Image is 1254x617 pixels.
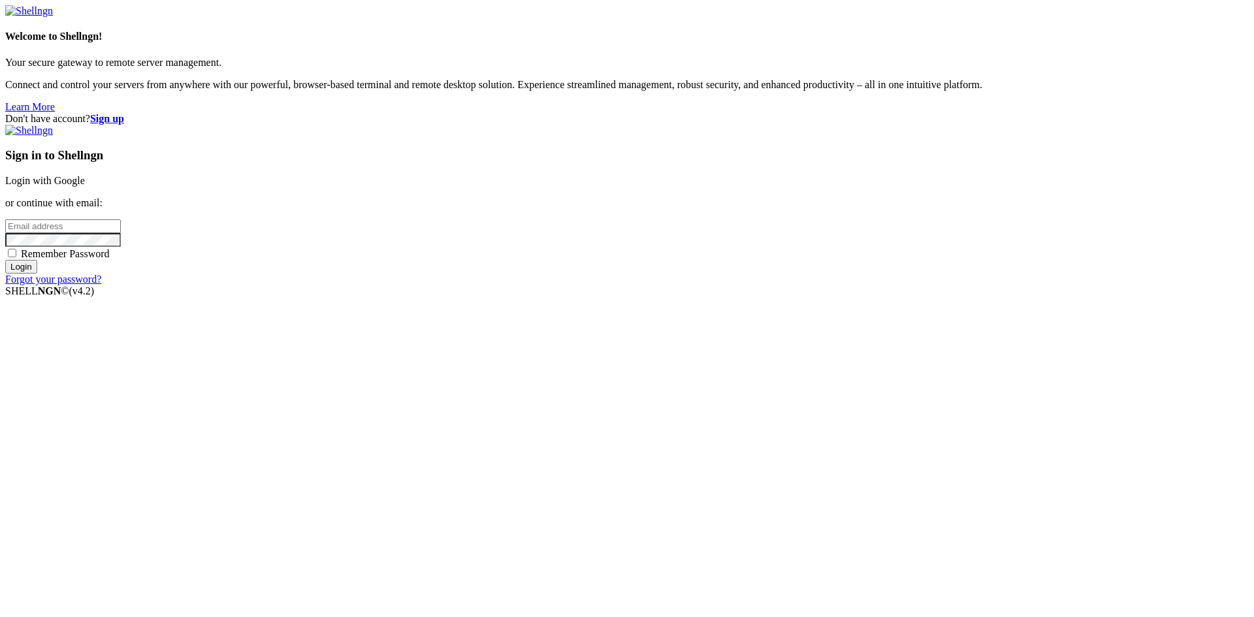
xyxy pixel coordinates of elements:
p: Connect and control your servers from anywhere with our powerful, browser-based terminal and remo... [5,79,1249,91]
img: Shellngn [5,125,53,136]
img: Shellngn [5,5,53,17]
span: Remember Password [21,248,110,259]
span: 4.2.0 [69,285,95,296]
span: SHELL © [5,285,94,296]
p: Your secure gateway to remote server management. [5,57,1249,69]
input: Email address [5,219,121,233]
p: or continue with email: [5,197,1249,209]
a: Login with Google [5,175,85,186]
a: Learn More [5,101,55,112]
input: Remember Password [8,249,16,257]
b: NGN [38,285,61,296]
h4: Welcome to Shellngn! [5,31,1249,42]
a: Sign up [90,113,124,124]
a: Forgot your password? [5,274,101,285]
div: Don't have account? [5,113,1249,125]
h3: Sign in to Shellngn [5,148,1249,163]
input: Login [5,260,37,274]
